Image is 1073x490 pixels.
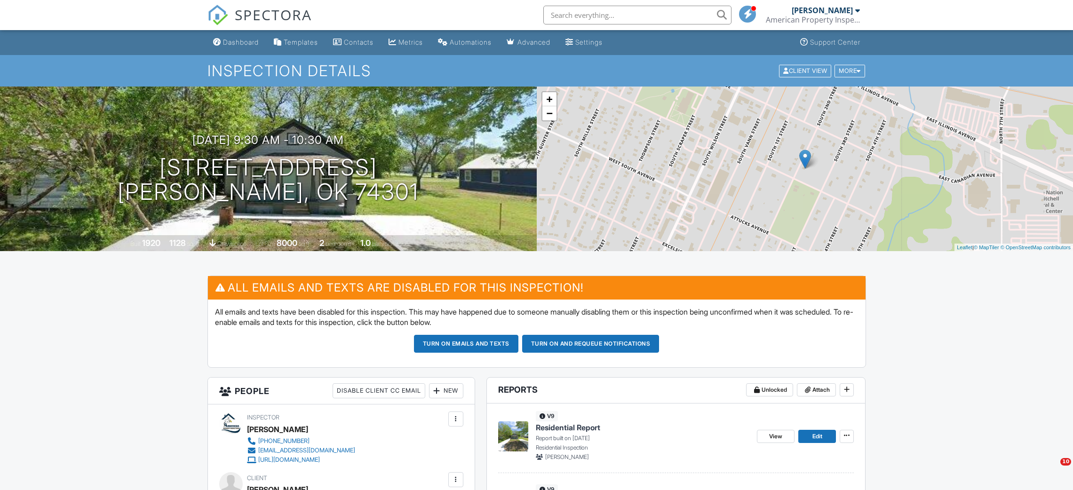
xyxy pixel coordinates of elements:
[792,6,853,15] div: [PERSON_NAME]
[247,455,355,465] a: [URL][DOMAIN_NAME]
[208,378,475,404] h3: People
[542,92,556,106] a: Zoom in
[270,34,322,51] a: Templates
[344,38,374,46] div: Contacts
[258,447,355,454] div: [EMAIL_ADDRESS][DOMAIN_NAME]
[223,38,259,46] div: Dashboard
[429,383,463,398] div: New
[1060,458,1071,466] span: 10
[562,34,606,51] a: Settings
[284,38,318,46] div: Templates
[543,6,731,24] input: Search everything...
[247,446,355,455] a: [EMAIL_ADDRESS][DOMAIN_NAME]
[778,67,834,74] a: Client View
[434,34,495,51] a: Automations (Basic)
[207,13,312,32] a: SPECTORA
[209,34,262,51] a: Dashboard
[810,38,860,46] div: Support Center
[1041,458,1064,481] iframe: Intercom live chat
[1001,245,1071,250] a: © OpenStreetMap contributors
[398,38,423,46] div: Metrics
[766,15,860,24] div: American Property Inspections
[796,34,864,51] a: Support Center
[575,38,603,46] div: Settings
[974,245,999,250] a: © MapTiler
[235,5,312,24] span: SPECTORA
[247,436,355,446] a: [PHONE_NUMBER]
[779,64,831,77] div: Client View
[207,5,228,25] img: The Best Home Inspection Software - Spectora
[169,238,186,248] div: 1128
[542,106,556,120] a: Zoom out
[517,38,550,46] div: Advanced
[503,34,554,51] a: Advanced
[192,134,344,146] h3: [DATE] 9:30 am - 10:30 am
[142,238,160,248] div: 1920
[255,240,275,247] span: Lot Size
[299,240,310,247] span: sq.ft.
[217,240,246,247] span: crawlspace
[385,34,427,51] a: Metrics
[130,240,141,247] span: Built
[333,383,425,398] div: Disable Client CC Email
[522,335,660,353] button: Turn on and Requeue Notifications
[247,422,308,436] div: [PERSON_NAME]
[208,276,866,299] h3: All emails and texts are disabled for this inspection!
[277,238,297,248] div: 8000
[207,63,866,79] h1: Inspection Details
[414,335,518,353] button: Turn on emails and texts
[215,307,858,328] p: All emails and texts have been disabled for this inspection. This may have happened due to someon...
[326,240,351,247] span: bedrooms
[360,238,371,248] div: 1.0
[247,414,279,421] span: Inspector
[450,38,492,46] div: Automations
[372,240,399,247] span: bathrooms
[835,64,865,77] div: More
[319,238,324,248] div: 2
[957,245,972,250] a: Leaflet
[258,437,310,445] div: [PHONE_NUMBER]
[247,474,267,482] span: Client
[258,456,320,464] div: [URL][DOMAIN_NAME]
[954,244,1073,252] div: |
[187,240,200,247] span: sq. ft.
[329,34,377,51] a: Contacts
[118,155,419,205] h1: [STREET_ADDRESS] [PERSON_NAME], OK 74301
